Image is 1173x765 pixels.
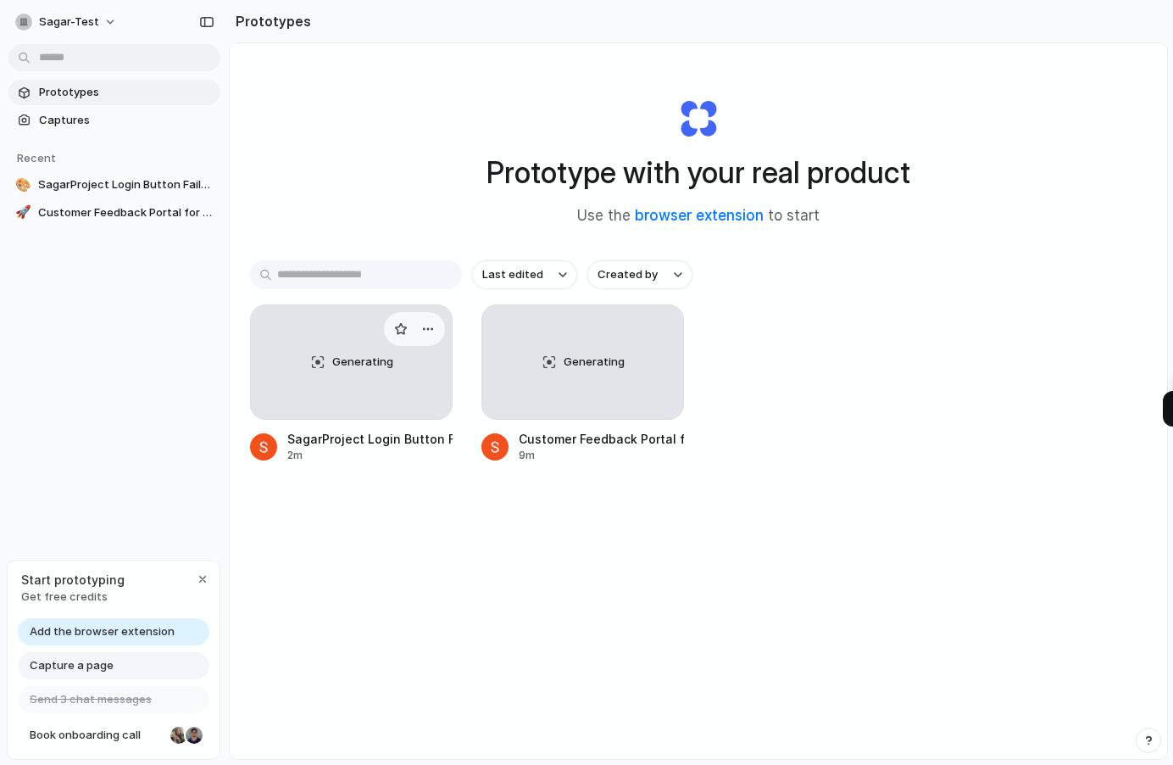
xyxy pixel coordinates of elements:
[250,304,453,463] a: GeneratingSagarProject Login Button Failure Interface2m
[287,430,453,448] div: SagarProject Login Button Failure Interface
[577,205,820,227] span: Use the to start
[30,727,164,744] span: Book onboarding call
[15,204,31,221] div: 🚀
[519,430,684,448] div: Customer Feedback Portal for SC TM 30
[30,691,152,708] span: Send 3 chat messages
[8,80,220,105] a: Prototypes
[8,8,125,36] button: sagar-test
[39,112,214,129] span: Captures
[8,172,220,198] a: 🎨SagarProject Login Button Failure Interface
[229,11,311,31] h2: Prototypes
[15,176,31,193] div: 🎨
[482,266,543,283] span: Last edited
[39,14,99,31] span: sagar-test
[486,150,910,195] h1: Prototype with your real product
[17,151,56,165] span: Recent
[184,725,204,745] div: Christian Iacullo
[21,589,125,606] span: Get free credits
[564,354,625,371] span: Generating
[38,176,214,193] span: SagarProject Login Button Failure Interface
[8,200,220,226] a: 🚀Customer Feedback Portal for SC TM 30
[169,725,189,745] div: Nicole Kubica
[587,260,692,289] button: Created by
[38,204,214,221] span: Customer Feedback Portal for SC TM 30
[39,84,214,101] span: Prototypes
[18,722,209,749] a: Book onboarding call
[481,304,684,463] a: GeneratingCustomer Feedback Portal for SC TM 309m
[287,448,453,463] div: 2m
[30,657,114,674] span: Capture a page
[332,354,393,371] span: Generating
[635,207,764,224] a: browser extension
[519,448,684,463] div: 9m
[30,623,175,640] span: Add the browser extension
[598,266,658,283] span: Created by
[21,571,125,589] span: Start prototyping
[472,260,577,289] button: Last edited
[8,108,220,133] a: Captures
